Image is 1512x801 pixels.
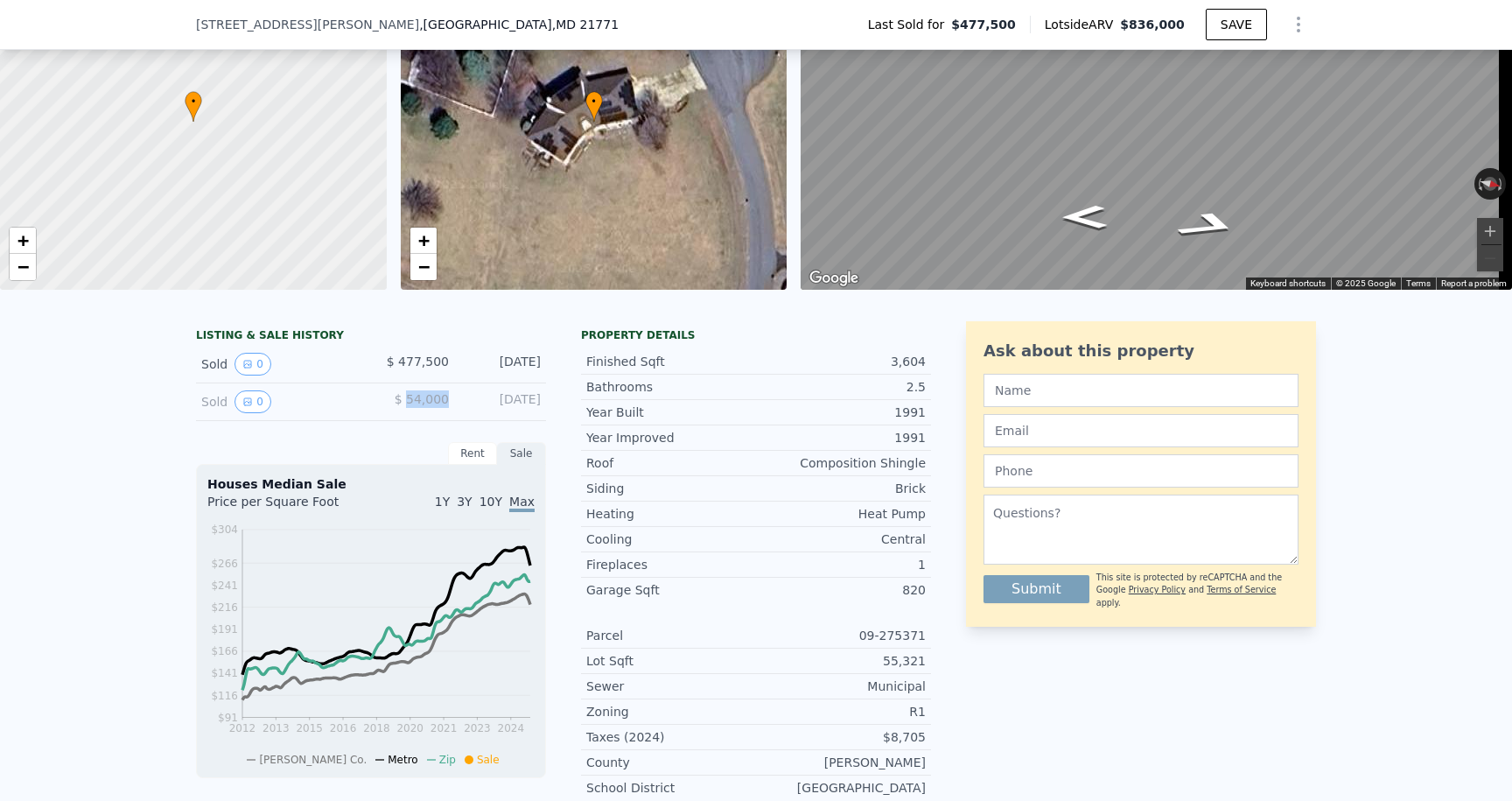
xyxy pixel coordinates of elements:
span: $477,500 [951,16,1016,33]
div: Roof [586,454,756,472]
span: Last Sold for [868,16,952,33]
div: Sale [497,442,546,465]
span: $ 477,500 [387,355,449,369]
div: [DATE] [463,353,541,376]
span: [STREET_ADDRESS][PERSON_NAME] [196,16,419,33]
tspan: $266 [211,558,238,570]
div: Finished Sqft [586,353,756,370]
span: + [17,229,29,251]
div: Heat Pump [756,505,926,523]
div: Siding [586,480,756,497]
div: Sold [201,390,357,413]
tspan: 2018 [363,722,390,734]
button: Zoom in [1477,218,1503,244]
button: Submit [983,575,1089,603]
div: Bathrooms [586,378,756,396]
span: © 2025 Google [1336,278,1396,288]
tspan: $141 [211,667,238,679]
div: 1 [756,556,926,573]
div: Taxes (2024) [586,728,756,746]
span: 10Y [479,495,502,509]
div: Sewer [586,678,756,695]
div: County [586,754,756,771]
div: LISTING & SALE HISTORY [196,328,546,346]
div: R1 [756,703,926,720]
div: [GEOGRAPHIC_DATA] [756,779,926,797]
tspan: 2016 [330,722,357,734]
a: Zoom in [10,228,36,254]
div: Cooling [586,530,756,548]
span: Sale [477,754,500,766]
span: • [185,94,202,109]
div: • [585,91,603,122]
span: Lotside ARV [1045,16,1120,33]
div: Fireplaces [586,556,756,573]
div: Property details [581,328,931,342]
div: [DATE] [463,390,541,413]
div: Composition Shingle [756,454,926,472]
div: Heating [586,505,756,523]
div: Houses Median Sale [207,475,535,493]
a: Privacy Policy [1129,585,1186,594]
img: Google [805,267,863,290]
button: Rotate counterclockwise [1474,168,1484,200]
tspan: 2013 [262,722,290,734]
input: Email [983,414,1298,447]
div: 1991 [756,429,926,446]
a: Open this area in Google Maps (opens a new window) [805,267,863,290]
span: 3Y [457,495,472,509]
div: Garage Sqft [586,581,756,599]
div: 820 [756,581,926,599]
tspan: 2021 [430,722,458,734]
span: $836,000 [1120,18,1185,32]
span: , MD 21771 [552,18,619,32]
div: $8,705 [756,728,926,746]
span: 1Y [435,495,450,509]
div: Central [756,530,926,548]
div: 55,321 [756,652,926,670]
span: Metro [388,754,417,766]
div: Brick [756,480,926,497]
div: Price per Square Foot [207,493,371,521]
span: , [GEOGRAPHIC_DATA] [419,16,619,33]
input: Phone [983,454,1298,488]
div: 2.5 [756,378,926,396]
tspan: $216 [211,601,238,614]
a: Zoom in [410,228,437,254]
button: Keyboard shortcuts [1250,278,1326,290]
tspan: $166 [211,645,238,657]
span: $ 54,000 [395,392,449,406]
tspan: 2012 [229,722,256,734]
div: [PERSON_NAME] [756,754,926,771]
button: View historical data [234,390,271,413]
div: Municipal [756,678,926,695]
tspan: 2015 [296,722,323,734]
a: Report a problem [1441,278,1507,288]
span: + [417,229,429,251]
a: Terms of Service [1207,585,1276,594]
a: Zoom out [10,254,36,280]
button: View historical data [234,353,271,376]
span: Max [509,495,535,512]
div: 3,604 [756,353,926,370]
span: Zip [439,754,456,766]
tspan: 2020 [396,722,423,734]
div: Rent [448,442,497,465]
button: Reset the view [1473,173,1508,193]
path: Go North, Reyburn Ct N [1151,205,1267,246]
span: • [585,94,603,109]
tspan: $241 [211,580,238,592]
button: Show Options [1281,7,1316,42]
div: Parcel [586,627,756,644]
div: 09-275371 [756,627,926,644]
tspan: 2024 [498,722,525,734]
span: [PERSON_NAME] Co. [259,754,367,766]
div: Lot Sqft [586,652,756,670]
span: − [417,256,429,278]
path: Go South, Reyburn Ct N [1042,200,1126,234]
button: Zoom out [1477,245,1503,271]
tspan: $91 [218,712,238,724]
tspan: $304 [211,523,238,536]
div: Ask about this property [983,339,1298,363]
tspan: 2023 [464,722,491,734]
